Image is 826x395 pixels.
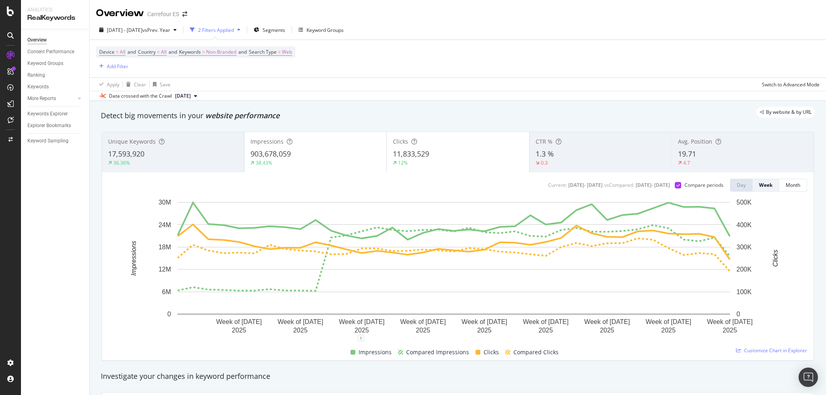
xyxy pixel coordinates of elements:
[172,91,200,101] button: [DATE]
[116,48,119,55] span: =
[27,110,68,118] div: Keywords Explorer
[175,92,191,100] span: 2025 Sep. 1st
[416,327,430,334] text: 2025
[661,327,676,334] text: 2025
[484,347,499,357] span: Clicks
[263,27,285,33] span: Segments
[678,138,712,145] span: Avg. Position
[27,83,83,91] a: Keywords
[678,149,696,159] span: 19.71
[159,221,171,228] text: 24M
[277,318,323,325] text: Week of [DATE]
[536,138,553,145] span: CTR %
[169,48,177,55] span: and
[159,266,171,273] text: 12M
[736,266,752,273] text: 200K
[759,78,820,91] button: Switch to Advanced Mode
[477,327,492,334] text: 2025
[646,318,691,325] text: Week of [DATE]
[27,71,45,79] div: Ranking
[96,61,128,71] button: Add Filter
[150,78,171,91] button: Save
[202,48,205,55] span: =
[109,92,172,100] div: Data crossed with the Crawl
[400,318,446,325] text: Week of [DATE]
[27,110,83,118] a: Keywords Explorer
[766,110,811,115] span: By website & by URL
[358,335,364,341] div: 1
[27,13,83,23] div: RealKeywords
[27,6,83,13] div: Analytics
[461,318,507,325] text: Week of [DATE]
[737,182,746,188] div: Day
[536,149,554,159] span: 1.3 %
[101,371,815,382] div: Investigate your changes in keyword performance
[187,23,244,36] button: 2 Filters Applied
[27,121,71,130] div: Explorer Bookmarks
[108,198,799,338] svg: A chart.
[249,48,277,55] span: Search Type
[96,6,144,20] div: Overview
[278,48,281,55] span: =
[723,327,737,334] text: 2025
[134,81,146,88] div: Clear
[160,81,171,88] div: Save
[250,149,291,159] span: 903,678,059
[600,327,614,334] text: 2025
[636,182,670,188] div: [DATE] - [DATE]
[786,182,800,188] div: Month
[108,149,144,159] span: 17,593,920
[206,46,236,58] span: Non-Branded
[96,78,119,91] button: Apply
[216,318,262,325] text: Week of [DATE]
[182,11,187,17] div: arrow-right-arrow-left
[282,46,292,58] span: Web
[162,288,171,295] text: 6M
[779,179,807,192] button: Month
[113,159,130,166] div: 36.36%
[513,347,559,357] span: Compared Clicks
[541,159,548,166] div: 0.3
[147,10,179,18] div: Carrefour ES
[27,48,83,56] a: Content Performance
[120,46,125,58] span: All
[584,318,630,325] text: Week of [DATE]
[757,107,815,118] div: legacy label
[108,138,156,145] span: Unique Keywords
[393,138,408,145] span: Clicks
[27,48,74,56] div: Content Performance
[27,121,83,130] a: Explorer Bookmarks
[568,182,603,188] div: [DATE] - [DATE]
[523,318,568,325] text: Week of [DATE]
[96,23,180,36] button: [DATE] - [DATE]vsPrev. Year
[142,27,170,33] span: vs Prev. Year
[772,250,779,267] text: Clicks
[27,36,83,44] a: Overview
[250,23,288,36] button: Segments
[736,347,807,354] a: Customize Chart in Explorer
[232,327,246,334] text: 2025
[295,23,347,36] button: Keyword Groups
[548,182,567,188] div: Current:
[355,327,369,334] text: 2025
[27,137,69,145] div: Keyword Sampling
[736,244,752,251] text: 300K
[730,179,753,192] button: Day
[762,81,820,88] div: Switch to Advanced Mode
[359,347,392,357] span: Impressions
[406,347,469,357] span: Compared Impressions
[736,288,752,295] text: 100K
[339,318,384,325] text: Week of [DATE]
[744,347,807,354] span: Customize Chart in Explorer
[393,149,429,159] span: 11,833,529
[250,138,284,145] span: Impressions
[138,48,156,55] span: Country
[198,27,234,33] div: 2 Filters Applied
[707,318,753,325] text: Week of [DATE]
[27,36,47,44] div: Overview
[27,59,63,68] div: Keyword Groups
[123,78,146,91] button: Clear
[736,221,752,228] text: 400K
[27,94,75,103] a: More Reports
